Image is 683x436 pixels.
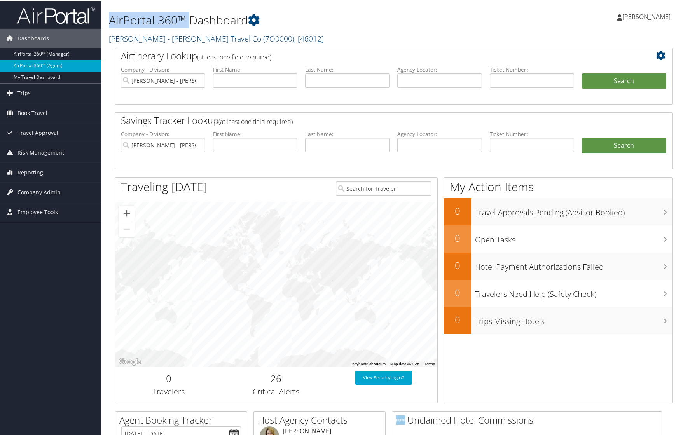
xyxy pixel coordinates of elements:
a: [PERSON_NAME] [617,4,678,27]
h2: Unclaimed Hotel Commissions [396,412,662,426]
span: Trips [17,82,31,102]
a: 0Hotel Payment Authorizations Failed [444,251,672,279]
a: Open this area in Google Maps (opens a new window) [117,356,143,366]
span: Book Travel [17,102,47,122]
h2: Agent Booking Tracker [119,412,247,426]
h1: My Action Items [444,178,672,194]
h2: 0 [121,371,217,384]
label: Company - Division: [121,65,205,72]
label: Last Name: [305,129,390,137]
button: Zoom out [119,220,135,236]
a: 0Open Tasks [444,224,672,251]
label: Ticket Number: [490,129,574,137]
span: Dashboards [17,28,49,47]
h3: Travelers Need Help (Safety Check) [475,284,672,298]
h2: 26 [228,371,324,384]
span: Reporting [17,162,43,181]
span: Risk Management [17,142,64,161]
h2: 0 [444,203,471,216]
span: [PERSON_NAME] [622,11,671,20]
h3: Travelers [121,385,217,396]
a: View SecurityLogic® [355,370,412,384]
span: (at least one field required) [197,52,271,60]
a: 0Trips Missing Hotels [444,306,672,333]
h2: Savings Tracker Lookup [121,113,620,126]
h3: Travel Approvals Pending (Advisor Booked) [475,202,672,217]
span: Employee Tools [17,201,58,221]
h3: Critical Alerts [228,385,324,396]
a: [PERSON_NAME] - [PERSON_NAME] Travel Co [109,32,324,43]
h1: AirPortal 360™ Dashboard [109,11,489,27]
h2: 0 [444,230,471,244]
a: Terms (opens in new tab) [424,361,435,365]
h2: 0 [444,285,471,298]
h2: Host Agency Contacts [258,412,385,426]
a: Search [582,137,666,152]
h1: Traveling [DATE] [121,178,207,194]
label: Agency Locator: [397,129,482,137]
button: Zoom in [119,204,135,220]
span: , [ 46012 ] [294,32,324,43]
a: 0Travel Approvals Pending (Advisor Booked) [444,197,672,224]
label: Ticket Number: [490,65,574,72]
label: First Name: [213,65,297,72]
span: (at least one field required) [218,116,293,125]
label: Agency Locator: [397,65,482,72]
h2: Airtinerary Lookup [121,48,620,61]
h3: Hotel Payment Authorizations Failed [475,256,672,271]
h2: 0 [444,258,471,271]
button: Search [582,72,666,88]
label: Last Name: [305,65,390,72]
img: Google [117,356,143,366]
span: Company Admin [17,181,61,201]
input: Search for Traveler [336,180,431,195]
img: domo-logo.png [396,414,405,424]
span: Travel Approval [17,122,58,141]
label: First Name: [213,129,297,137]
img: airportal-logo.png [17,5,95,23]
h2: 0 [444,312,471,325]
button: Keyboard shortcuts [352,360,386,366]
span: ( 7O0000 ) [263,32,294,43]
a: 0Travelers Need Help (Safety Check) [444,279,672,306]
label: Company - Division: [121,129,205,137]
input: search accounts [121,137,205,151]
span: Map data ©2025 [390,361,419,365]
h3: Trips Missing Hotels [475,311,672,326]
h3: Open Tasks [475,229,672,244]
